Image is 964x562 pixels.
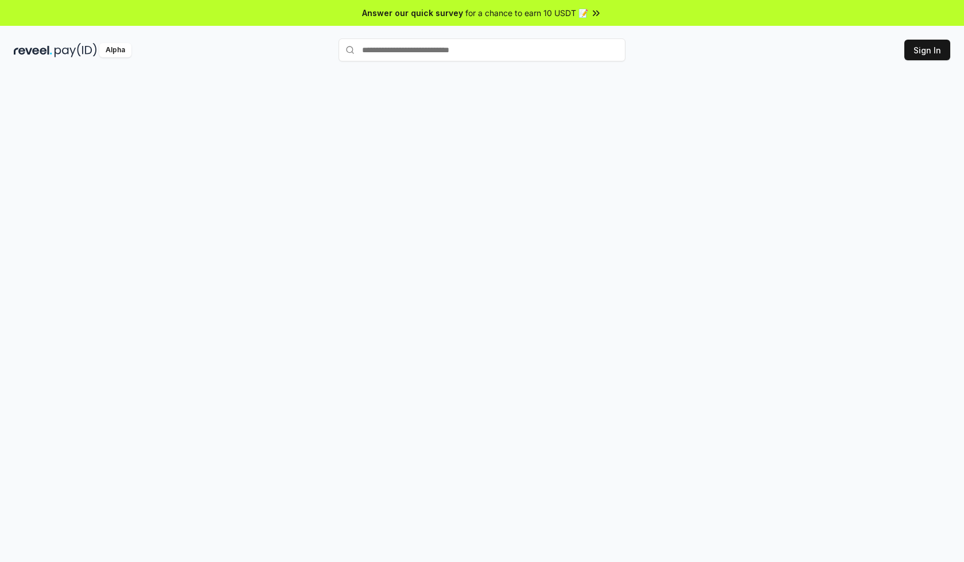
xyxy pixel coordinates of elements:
[55,43,97,57] img: pay_id
[362,7,463,19] span: Answer our quick survey
[904,40,950,60] button: Sign In
[465,7,588,19] span: for a chance to earn 10 USDT 📝
[99,43,131,57] div: Alpha
[14,43,52,57] img: reveel_dark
